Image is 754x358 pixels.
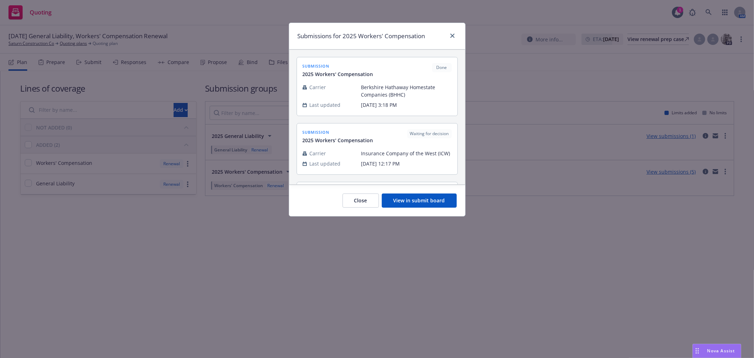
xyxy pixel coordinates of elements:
button: Close [343,194,379,208]
span: Insurance Company of the West (ICW) [361,150,452,157]
span: Done [435,64,449,71]
span: Last updated [310,160,341,167]
span: submission [303,129,373,135]
span: [DATE] 12:17 PM [361,160,452,167]
span: 2025 Workers' Compensation [303,137,373,144]
span: Carrier [310,150,326,157]
span: 2025 Workers' Compensation [303,70,373,78]
span: Last updated [310,101,341,109]
span: Carrier [310,83,326,91]
span: [DATE] 3:18 PM [361,101,452,109]
div: Drag to move [693,344,702,358]
span: Nova Assist [707,348,735,354]
a: close [448,31,457,40]
span: submission [303,63,373,69]
span: Berkshire Hathaway Homestate Companies (BHHC) [361,83,452,98]
button: Nova Assist [692,344,741,358]
span: Waiting for decision [410,131,449,137]
button: View in submit board [382,194,457,208]
h1: Submissions for 2025 Workers' Compensation [298,31,425,41]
